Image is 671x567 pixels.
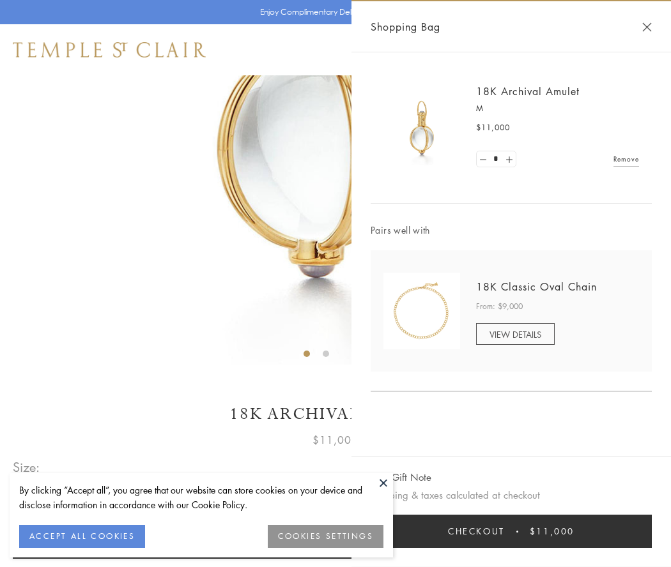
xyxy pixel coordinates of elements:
[502,151,515,167] a: Set quantity to 2
[476,84,580,98] a: 18K Archival Amulet
[260,6,405,19] p: Enjoy Complimentary Delivery & Returns
[371,469,431,485] button: Add Gift Note
[371,19,440,35] span: Shopping Bag
[371,223,652,238] span: Pairs well with
[312,432,359,448] span: $11,000
[371,487,652,503] p: Shipping & taxes calculated at checkout
[19,483,383,512] div: By clicking “Accept all”, you agree that our website can store cookies on your device and disclos...
[13,457,41,478] span: Size:
[476,280,597,294] a: 18K Classic Oval Chain
[383,89,460,166] img: 18K Archival Amulet
[476,102,639,115] p: M
[642,22,652,32] button: Close Shopping Bag
[268,525,383,548] button: COOKIES SETTINGS
[13,403,658,425] h1: 18K Archival Amulet
[13,42,206,57] img: Temple St. Clair
[371,515,652,548] button: Checkout $11,000
[476,300,523,313] span: From: $9,000
[613,152,639,166] a: Remove
[476,121,510,134] span: $11,000
[490,328,541,340] span: VIEW DETAILS
[530,524,575,538] span: $11,000
[448,524,505,538] span: Checkout
[477,151,490,167] a: Set quantity to 0
[383,273,460,349] img: N88865-OV18
[19,525,145,548] button: ACCEPT ALL COOKIES
[476,323,555,345] a: VIEW DETAILS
